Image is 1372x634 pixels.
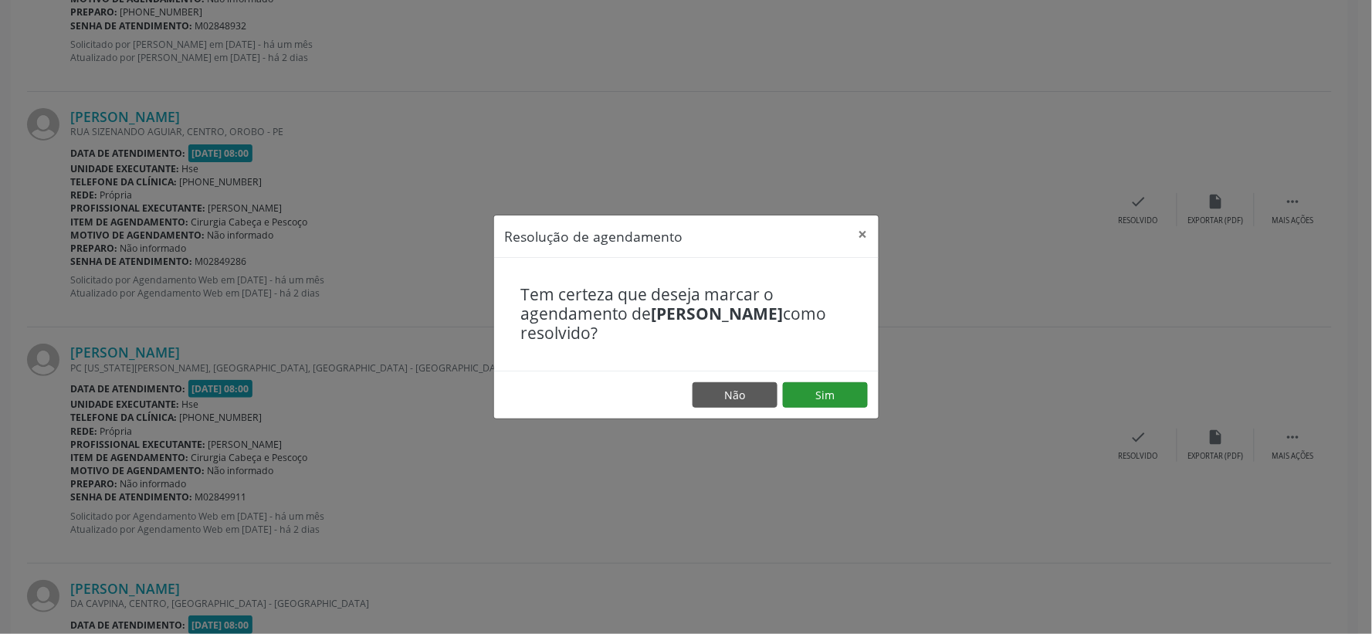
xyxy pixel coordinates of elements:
[848,215,879,253] button: Close
[521,285,852,344] h4: Tem certeza que deseja marcar o agendamento de como resolvido?
[693,382,777,409] button: Não
[783,382,868,409] button: Sim
[652,303,784,324] b: [PERSON_NAME]
[505,226,683,246] h5: Resolução de agendamento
